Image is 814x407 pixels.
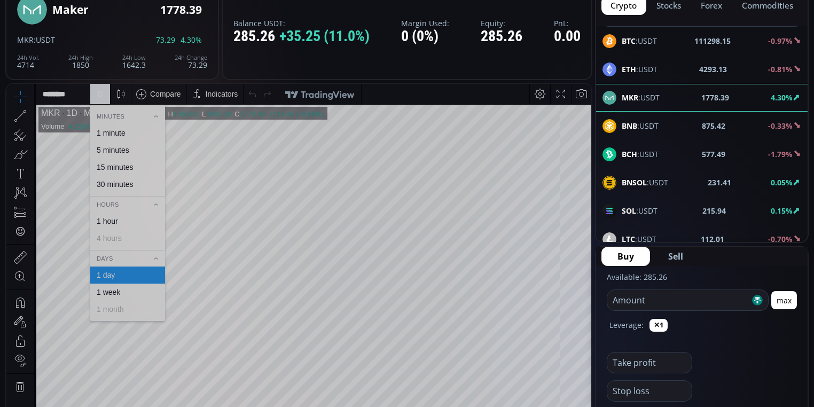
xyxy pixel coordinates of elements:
[401,19,449,27] label: Margin Used:
[69,366,80,374] div: 3m
[622,205,658,216] span: :USDT
[401,28,449,45] div: 0 (0%)
[38,366,46,374] div: 5y
[17,54,40,61] div: 24h Vol.
[622,64,658,75] span: :USDT
[175,54,207,69] div: 73.29
[622,177,647,187] b: BNSOL
[622,64,636,74] b: ETH
[622,234,635,244] b: LTC
[561,360,583,380] div: Toggle Auto Scale
[652,247,699,266] button: Sell
[702,148,725,160] b: 577.49
[90,204,114,213] div: 1 week
[54,366,62,374] div: 1y
[17,54,40,69] div: 4714
[68,54,93,69] div: 1850
[617,250,634,263] span: Buy
[25,335,29,349] div: Hide Drawings Toolbar
[10,143,18,153] div: 
[84,115,159,127] div: Hours
[771,206,793,216] b: 0.15%
[181,36,202,44] span: 4.30%
[175,54,207,61] div: 24h Change
[90,221,118,230] div: 1 month
[68,54,93,61] div: 24h High
[167,26,192,34] div: 1850.00
[91,6,96,14] div: D
[529,360,544,380] div: Toggle Percentage
[481,19,522,27] label: Equity:
[199,6,232,14] div: Indicators
[699,64,727,75] b: 4293.13
[768,36,793,46] b: -0.97%
[84,169,159,181] div: Days
[768,64,793,74] b: -0.81%
[649,319,668,332] button: ✕1
[622,149,637,159] b: BCH
[622,233,656,245] span: :USDT
[233,19,370,27] label: Balance USDT:
[105,366,114,374] div: 5d
[622,121,637,131] b: BNB
[122,54,146,69] div: 1642.3
[622,35,657,46] span: :USDT
[547,366,558,374] div: log
[143,360,160,380] div: Go to
[771,291,797,309] button: max
[52,4,89,16] div: Maker
[35,25,54,34] div: MKR
[35,38,58,46] div: Volume
[464,366,515,374] span: 18:27:31 (UTC)
[622,120,659,131] span: :USDT
[279,28,370,45] span: +35.25 (11.0%)
[768,234,793,244] b: -0.70%
[233,28,370,45] div: 285.26
[234,26,259,34] div: 1778.40
[162,26,167,34] div: H
[622,36,636,46] b: BTC
[768,121,793,131] b: -0.33%
[702,120,725,131] b: 875.42
[460,360,519,380] button: 18:27:31 (UTC)
[90,45,119,53] div: 1 minute
[71,25,101,34] div: Maker
[90,79,127,88] div: 15 minutes
[668,250,683,263] span: Sell
[607,272,667,282] label: Available: 285.26
[54,25,71,34] div: 1D
[195,26,200,34] div: L
[601,247,650,266] button: Buy
[62,38,84,46] div: 4.293K
[771,177,793,187] b: 0.05%
[262,26,318,34] div: +111.40 (+6.68%)
[768,149,793,159] b: -1.79%
[200,26,225,34] div: 1642.30
[554,19,581,27] label: PnL:
[622,148,659,160] span: :USDT
[228,26,233,34] div: C
[90,133,112,142] div: 1 hour
[17,35,34,45] span: MKR
[84,27,159,38] div: Minutes
[87,366,97,374] div: 1m
[708,177,731,188] b: 231.41
[90,187,108,195] div: 1 day
[694,35,731,46] b: 111298.15
[90,96,127,105] div: 30 minutes
[34,35,55,45] span: :USDT
[622,206,636,216] b: SOL
[622,177,668,188] span: :USDT
[544,360,561,380] div: Toggle Log Scale
[90,62,123,71] div: 5 minutes
[144,6,175,14] div: Compare
[90,150,115,159] div: 4 hours
[701,233,724,245] b: 112.01
[702,205,726,216] b: 215.94
[122,54,146,61] div: 24h Low
[554,28,581,45] div: 0.00
[160,4,202,16] div: 1778.39
[121,366,129,374] div: 1d
[156,36,175,44] span: 73.29
[565,366,580,374] div: auto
